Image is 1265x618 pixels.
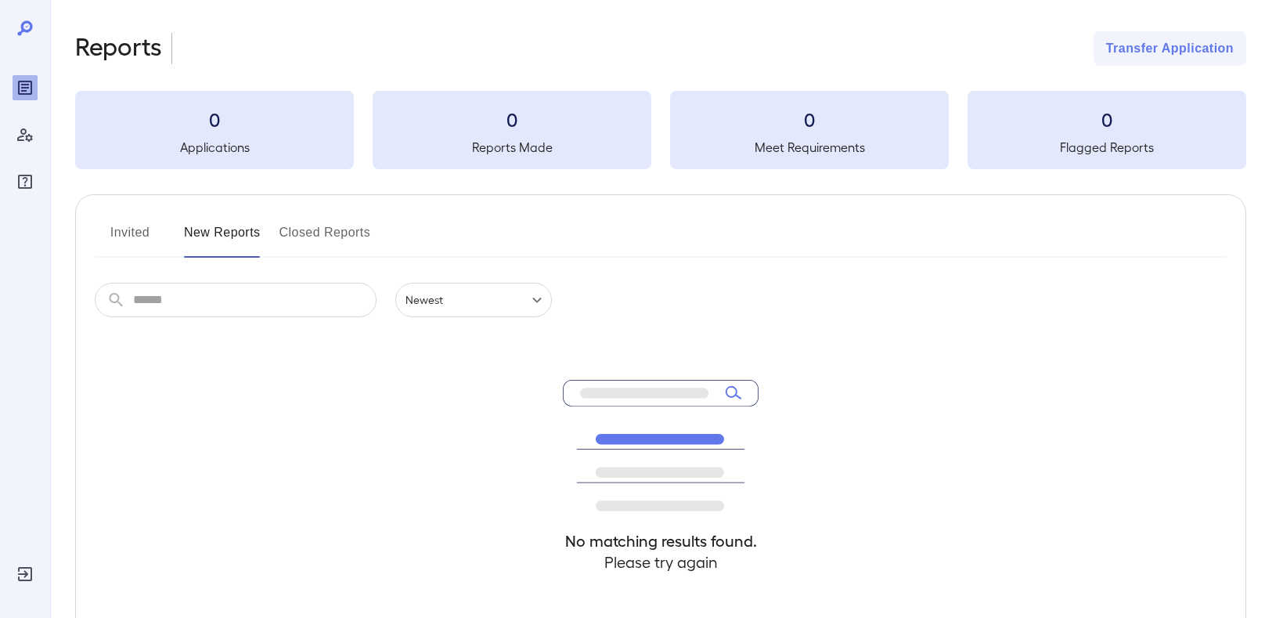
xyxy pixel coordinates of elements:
[670,107,949,132] h3: 0
[75,107,354,132] h3: 0
[184,220,261,258] button: New Reports
[968,138,1246,157] h5: Flagged Reports
[373,138,651,157] h5: Reports Made
[563,530,759,551] h4: No matching results found.
[1094,31,1246,66] button: Transfer Application
[279,220,371,258] button: Closed Reports
[75,31,162,66] h2: Reports
[95,220,165,258] button: Invited
[968,107,1246,132] h3: 0
[13,169,38,194] div: FAQ
[75,91,1246,169] summary: 0Applications0Reports Made0Meet Requirements0Flagged Reports
[13,122,38,147] div: Manage Users
[373,107,651,132] h3: 0
[670,138,949,157] h5: Meet Requirements
[13,75,38,100] div: Reports
[395,283,552,317] div: Newest
[563,551,759,573] h4: Please try again
[13,562,38,587] div: Log Out
[75,138,354,157] h5: Applications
